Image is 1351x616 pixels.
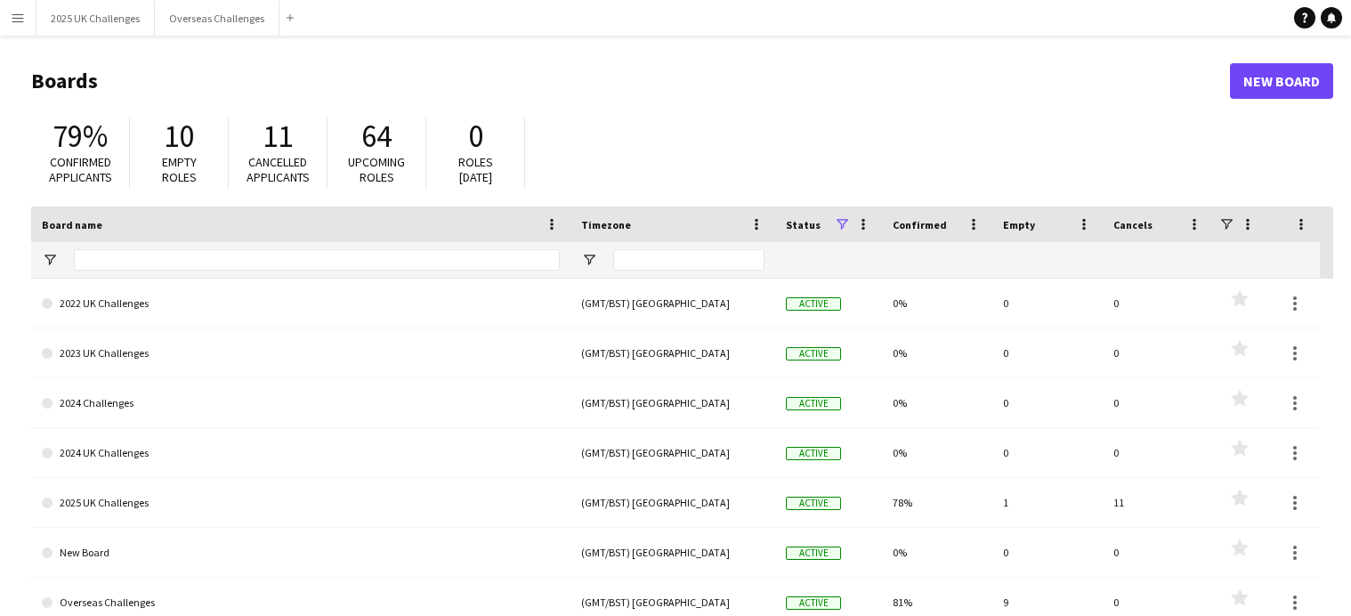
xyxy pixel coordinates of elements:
span: Board name [42,218,102,231]
div: (GMT/BST) [GEOGRAPHIC_DATA] [570,279,775,328]
div: (GMT/BST) [GEOGRAPHIC_DATA] [570,428,775,477]
input: Timezone Filter Input [613,249,764,271]
button: Open Filter Menu [42,252,58,268]
span: Active [786,497,841,510]
div: 78% [882,478,992,527]
span: Confirmed [893,218,947,231]
div: 0 [992,328,1103,377]
span: 11 [263,117,293,156]
div: 0 [1103,328,1213,377]
a: 2024 UK Challenges [42,428,560,478]
div: 1 [992,478,1103,527]
div: 0 [992,528,1103,577]
button: 2025 UK Challenges [36,1,155,36]
span: Active [786,547,841,560]
span: Cancelled applicants [247,154,310,185]
span: Upcoming roles [348,154,405,185]
div: 0% [882,279,992,328]
span: Empty [1003,218,1035,231]
span: Active [786,297,841,311]
span: Status [786,218,821,231]
div: 0% [882,378,992,427]
a: 2023 UK Challenges [42,328,560,378]
span: Timezone [581,218,631,231]
button: Open Filter Menu [581,252,597,268]
span: 79% [53,117,108,156]
div: 11 [1103,478,1213,527]
span: 10 [164,117,194,156]
div: 0% [882,528,992,577]
div: 0 [1103,378,1213,427]
span: Roles [DATE] [458,154,493,185]
div: 0 [1103,279,1213,328]
a: New Board [1230,63,1333,99]
span: Cancels [1113,218,1153,231]
div: 0 [1103,528,1213,577]
button: Overseas Challenges [155,1,279,36]
a: 2022 UK Challenges [42,279,560,328]
div: 0 [1103,428,1213,477]
input: Board name Filter Input [74,249,560,271]
div: (GMT/BST) [GEOGRAPHIC_DATA] [570,528,775,577]
div: (GMT/BST) [GEOGRAPHIC_DATA] [570,328,775,377]
span: Active [786,596,841,610]
span: Confirmed applicants [49,154,112,185]
div: 0% [882,428,992,477]
div: 0 [992,378,1103,427]
span: Active [786,347,841,361]
div: 0 [992,279,1103,328]
h1: Boards [31,68,1230,94]
a: 2025 UK Challenges [42,478,560,528]
a: New Board [42,528,560,578]
span: 0 [468,117,483,156]
a: 2024 Challenges [42,378,560,428]
span: Active [786,447,841,460]
div: (GMT/BST) [GEOGRAPHIC_DATA] [570,478,775,527]
span: 64 [361,117,392,156]
span: Active [786,397,841,410]
div: 0% [882,328,992,377]
div: (GMT/BST) [GEOGRAPHIC_DATA] [570,378,775,427]
div: 0 [992,428,1103,477]
span: Empty roles [162,154,197,185]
